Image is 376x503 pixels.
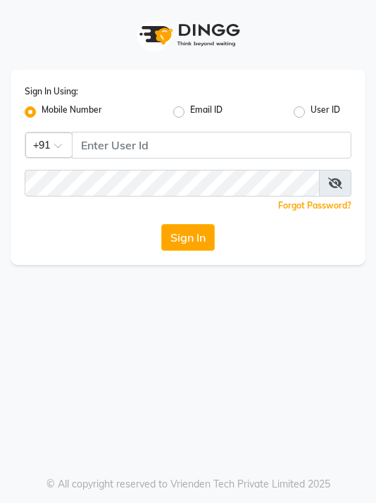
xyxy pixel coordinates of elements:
label: Sign In Using: [25,85,78,98]
input: Username [72,132,351,159]
label: User ID [311,104,340,120]
label: Mobile Number [42,104,102,120]
label: Email ID [190,104,223,120]
a: Forgot Password? [278,200,351,211]
img: logo1.svg [132,14,244,56]
button: Sign In [161,224,215,251]
input: Username [25,170,320,197]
